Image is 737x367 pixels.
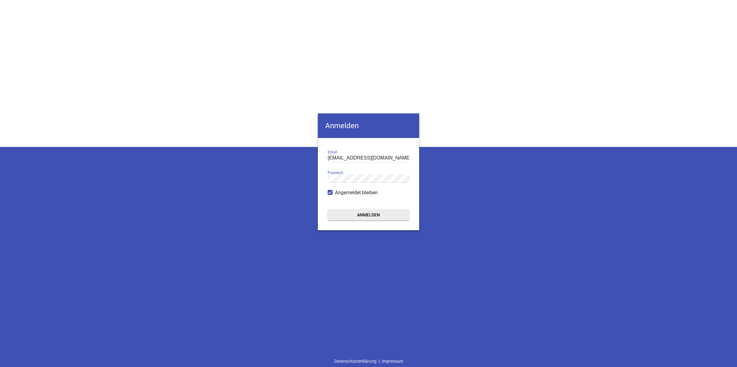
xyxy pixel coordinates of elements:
span: Angemeldet bleiben [335,189,378,196]
div: | [332,355,405,367]
a: Datenschutzerklärung [332,355,379,367]
h4: Anmelden [318,113,419,138]
button: Anmelden [328,209,409,220]
a: Impressum [380,355,405,367]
